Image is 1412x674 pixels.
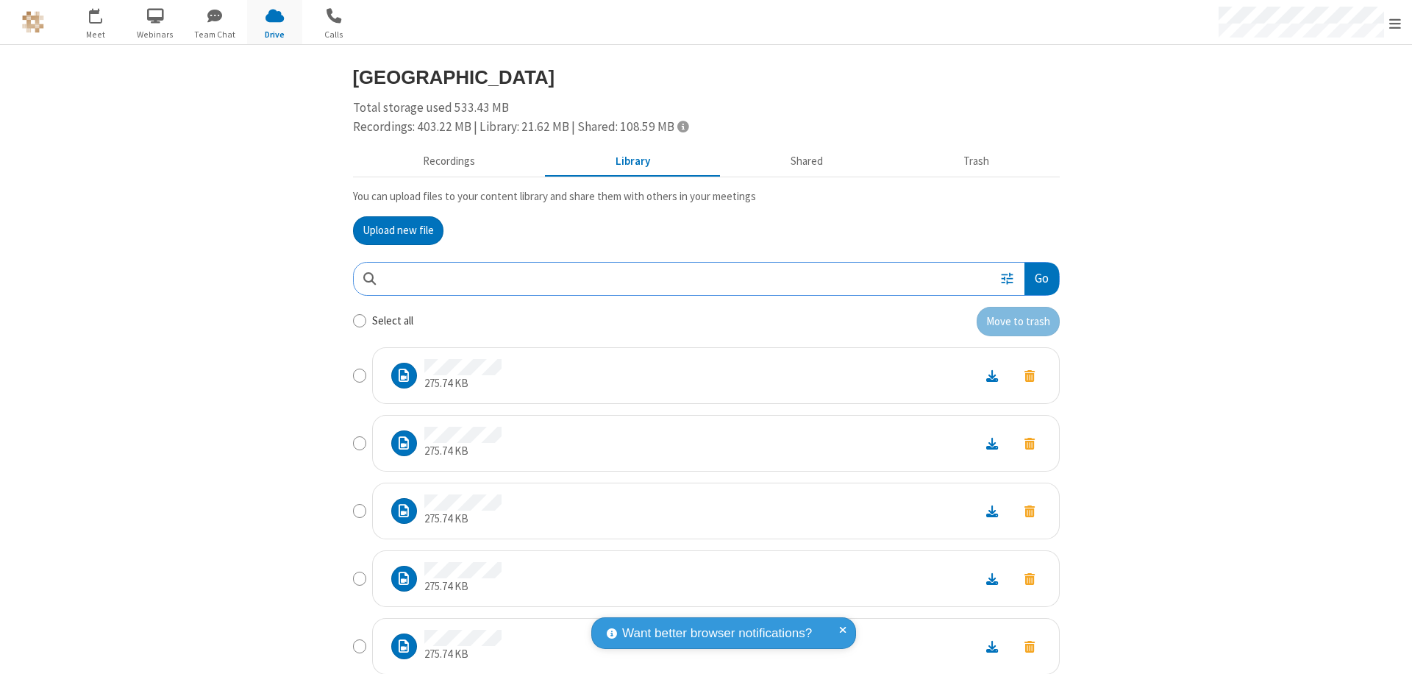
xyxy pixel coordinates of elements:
[353,99,1060,136] div: Total storage used 533.43 MB
[353,67,1060,88] h3: [GEOGRAPHIC_DATA]
[973,367,1011,384] a: Download file
[372,313,413,330] label: Select all
[99,8,109,19] div: 1
[22,11,44,33] img: QA Selenium DO NOT DELETE OR CHANGE
[307,28,362,41] span: Calls
[973,435,1011,452] a: Download file
[1011,569,1048,589] button: Move to trash
[247,28,302,41] span: Drive
[353,148,546,176] button: Recorded meetings
[546,148,721,176] button: Content library
[973,638,1011,655] a: Download file
[424,443,502,460] p: 275.74 KB
[424,375,502,392] p: 275.74 KB
[353,188,1060,205] p: You can upload files to your content library and share them with others in your meetings
[188,28,243,41] span: Team Chat
[424,511,502,528] p: 275.74 KB
[353,118,1060,137] div: Recordings: 403.22 MB | Library: 21.62 MB | Shared: 108.59 MB
[894,148,1060,176] button: Trash
[424,646,502,663] p: 275.74 KB
[973,570,1011,587] a: Download file
[128,28,183,41] span: Webinars
[1011,433,1048,453] button: Move to trash
[68,28,124,41] span: Meet
[424,578,502,595] p: 275.74 KB
[1011,636,1048,656] button: Move to trash
[1011,366,1048,386] button: Move to trash
[973,503,1011,519] a: Download file
[721,148,894,176] button: Shared during meetings
[622,624,812,643] span: Want better browser notifications?
[353,216,443,246] button: Upload new file
[977,307,1060,336] button: Move to trash
[677,120,688,132] span: Totals displayed include files that have been moved to the trash.
[1011,501,1048,521] button: Move to trash
[1024,263,1058,296] button: Go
